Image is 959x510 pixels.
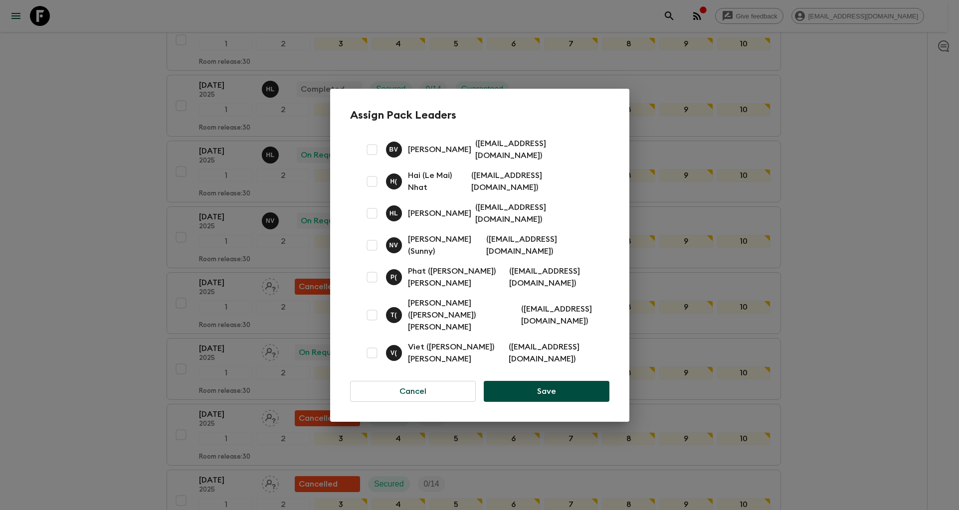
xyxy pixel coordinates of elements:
p: ( [EMAIL_ADDRESS][DOMAIN_NAME] ) [471,170,597,193]
p: ( [EMAIL_ADDRESS][DOMAIN_NAME] ) [509,265,597,289]
p: B V [389,146,398,154]
p: V ( [390,349,397,357]
p: ( [EMAIL_ADDRESS][DOMAIN_NAME] ) [486,233,597,257]
h2: Assign Pack Leaders [350,109,609,122]
p: Phat ([PERSON_NAME]) [PERSON_NAME] [408,265,506,289]
p: N V [389,241,398,249]
p: P ( [390,273,397,281]
p: [PERSON_NAME] [408,207,471,219]
p: [PERSON_NAME] (Sunny) [408,233,482,257]
p: ( [EMAIL_ADDRESS][DOMAIN_NAME] ) [475,138,597,162]
p: H L [389,209,398,217]
p: Viet ([PERSON_NAME]) [PERSON_NAME] [408,341,505,365]
p: ( [EMAIL_ADDRESS][DOMAIN_NAME] ) [475,201,597,225]
button: Cancel [350,381,476,402]
p: ( [EMAIL_ADDRESS][DOMAIN_NAME] ) [521,303,597,327]
p: Hai (Le Mai) Nhat [408,170,468,193]
p: [PERSON_NAME] [408,144,471,156]
p: H ( [390,177,397,185]
p: T ( [390,311,397,319]
button: Save [484,381,609,402]
p: ( [EMAIL_ADDRESS][DOMAIN_NAME] ) [509,341,597,365]
p: [PERSON_NAME] ([PERSON_NAME]) [PERSON_NAME] [408,297,518,333]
